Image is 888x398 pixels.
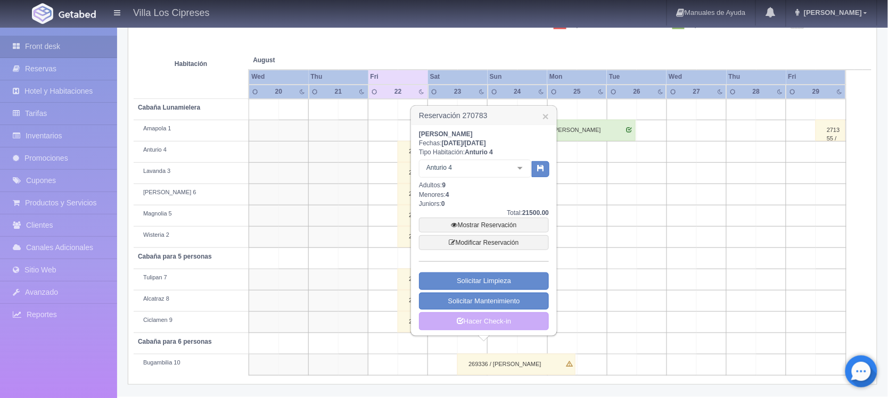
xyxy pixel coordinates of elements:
[807,87,825,96] div: 29
[419,130,549,330] div: Fechas: Tipo Habitación: Adultos: Menores: Juniors:
[138,316,244,325] div: Ciclamen 9
[419,130,473,138] b: [PERSON_NAME]
[419,312,549,330] a: Hacer Check-in
[419,235,549,250] a: Modificar Reservación
[508,87,527,96] div: 24
[517,120,636,141] div: 271594 / [PERSON_NAME]
[398,311,516,333] div: 268759 / [PERSON_NAME] [PERSON_NAME]
[138,146,244,154] div: Anturio 4
[449,87,467,96] div: 23
[412,106,556,125] h3: Reservación 270783
[138,210,244,218] div: Magnolia 5
[547,70,607,84] th: Mon
[138,295,244,303] div: Alcatraz 8
[138,338,212,345] b: Cabaña para 6 personas
[398,269,516,290] div: 270818 / [PERSON_NAME]
[542,111,549,122] a: ×
[138,167,244,176] div: Lavanda 3
[522,209,549,217] b: 21500.00
[398,205,516,226] div: 270783 / [PERSON_NAME]
[442,181,446,189] b: 9
[269,87,287,96] div: 20
[488,70,547,84] th: Sun
[441,200,445,208] b: 0
[816,120,845,141] div: 271355 / [PERSON_NAME]
[457,354,575,375] div: 269336 / [PERSON_NAME]
[389,87,407,96] div: 22
[747,87,766,96] div: 28
[442,139,463,147] span: [DATE]
[253,56,364,65] span: August
[442,139,486,147] b: /
[568,87,586,96] div: 25
[138,359,244,367] div: Bugambilia 10
[330,87,348,96] div: 21
[419,209,549,218] div: Total:
[419,293,549,310] a: Solicitar Mantenimiento
[801,9,862,16] span: [PERSON_NAME]
[428,70,488,84] th: Sat
[398,226,516,247] div: 270783 / [PERSON_NAME]
[419,218,549,233] a: Mostrar Reservación
[424,162,509,173] span: Anturio 4
[309,70,368,84] th: Thu
[368,70,428,84] th: Fri
[687,87,705,96] div: 27
[786,70,846,84] th: Fri
[727,70,786,84] th: Thu
[249,70,308,84] th: Wed
[175,60,207,68] strong: Habitación
[446,191,449,198] b: 4
[465,139,486,147] span: [DATE]
[138,253,212,260] b: Cabaña para 5 personas
[138,125,244,133] div: Amapola 1
[667,70,726,84] th: Wed
[628,87,646,96] div: 26
[138,273,244,282] div: Tulipan 7
[133,5,210,19] h4: Villa Los Cipreses
[607,70,667,84] th: Tue
[398,184,516,205] div: 270783 / [PERSON_NAME]
[465,148,493,156] b: Anturio 4
[32,3,53,24] img: Getabed
[138,188,244,197] div: [PERSON_NAME] 6
[138,104,200,111] b: Cabaña Lunamielera
[398,162,516,184] div: 270783 / [PERSON_NAME]
[59,10,96,18] img: Getabed
[398,141,516,162] div: 270783 / [PERSON_NAME]
[398,290,516,311] div: 270784 / [PERSON_NAME] [PERSON_NAME] [PERSON_NAME]
[419,272,549,290] a: Solicitar Limpieza
[138,231,244,239] div: Wisteria 2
